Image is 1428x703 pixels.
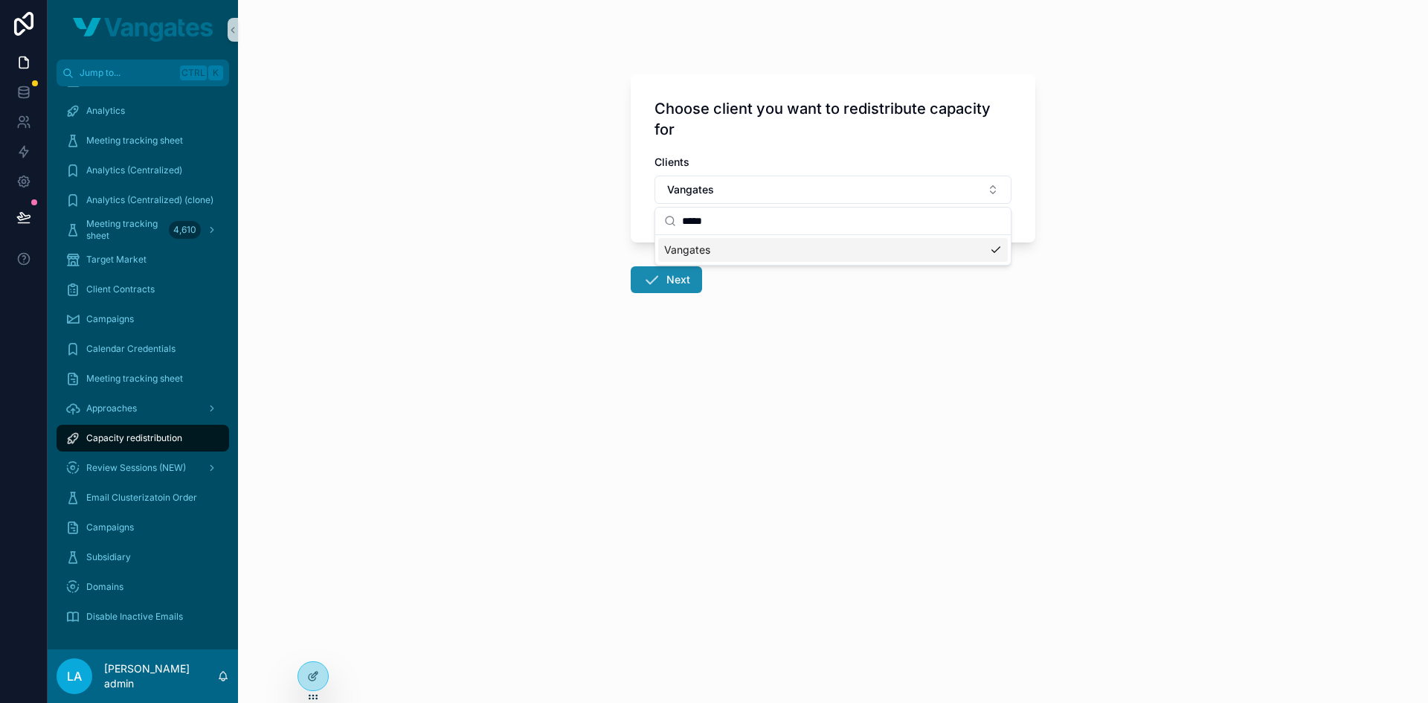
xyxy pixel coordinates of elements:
[57,97,229,124] a: Analytics
[57,336,229,362] a: Calendar Credentials
[210,67,222,79] span: K
[57,276,229,303] a: Client Contracts
[180,65,207,80] span: Ctrl
[57,60,229,86] button: Jump to...CtrlK
[57,574,229,600] a: Domains
[104,661,217,691] p: [PERSON_NAME] admin
[86,611,183,623] span: Disable Inactive Emails
[57,246,229,273] a: Target Market
[86,402,137,414] span: Approaches
[667,182,714,197] span: Vangates
[86,581,123,593] span: Domains
[631,266,702,293] button: Next
[73,18,213,42] img: App logo
[57,157,229,184] a: Analytics (Centralized)
[57,187,229,214] a: Analytics (Centralized) (clone)
[86,313,134,325] span: Campaigns
[86,521,134,533] span: Campaigns
[86,194,213,206] span: Analytics (Centralized) (clone)
[654,176,1011,204] button: Select Button
[86,551,131,563] span: Subsidiary
[86,135,183,147] span: Meeting tracking sheet
[86,373,183,385] span: Meeting tracking sheet
[57,425,229,452] a: Capacity redistribution
[57,603,229,630] a: Disable Inactive Emails
[86,218,163,242] span: Meeting tracking sheet
[86,164,182,176] span: Analytics (Centralized)
[654,155,689,168] span: Clients
[48,86,238,649] div: scrollable content
[169,221,201,239] div: 4,610
[654,98,1011,140] h1: Choose client you want to redistribute capacity for
[86,283,155,295] span: Client Contracts
[57,127,229,154] a: Meeting tracking sheet
[57,216,229,243] a: Meeting tracking sheet4,610
[57,544,229,571] a: Subsidiary
[57,514,229,541] a: Campaigns
[86,105,125,117] span: Analytics
[57,365,229,392] a: Meeting tracking sheet
[86,492,197,504] span: Email Clusterizatoin Order
[655,235,1011,265] div: Suggestions
[57,395,229,422] a: Approaches
[86,254,147,266] span: Target Market
[57,306,229,333] a: Campaigns
[67,667,82,685] span: la
[86,343,176,355] span: Calendar Credentials
[57,484,229,511] a: Email Clusterizatoin Order
[86,432,182,444] span: Capacity redistribution
[80,67,174,79] span: Jump to...
[664,243,710,257] span: Vangates
[86,462,186,474] span: Review Sessions (NEW)
[57,455,229,481] a: Review Sessions (NEW)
